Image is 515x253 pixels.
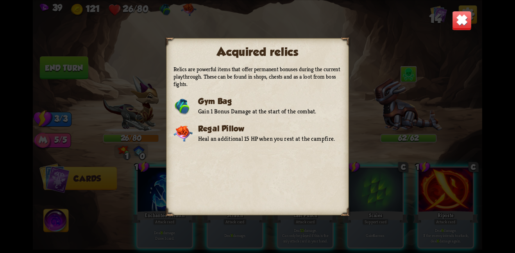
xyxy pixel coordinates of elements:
img: Close_Button.png [452,11,472,30]
p: Relics are powerful items that offer permanent bonuses during the current playthrough. These can ... [173,65,342,88]
h3: Gym Bag [198,96,317,105]
img: Dragon_Pillow.png [173,126,193,141]
p: Gain 1 Bonus Damage at the start of the combat. [198,107,317,115]
h2: Acquired relics [173,45,342,58]
p: Heal an additional 15 HP when you rest at the campfire. [198,135,335,142]
img: GymBag.png [173,98,190,115]
h3: Regal Pillow [198,124,335,133]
